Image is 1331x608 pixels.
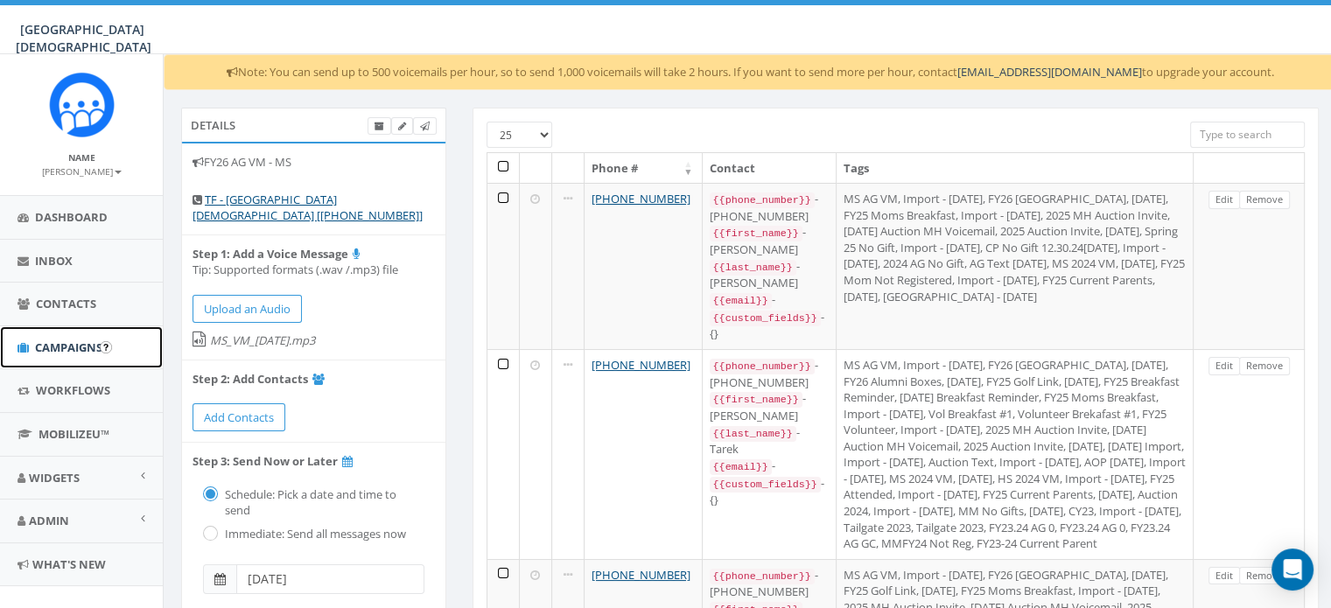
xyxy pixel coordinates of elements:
[1208,191,1240,209] a: Edit
[1208,357,1240,375] a: Edit
[710,309,829,342] div: - {}
[837,349,1194,559] td: MS AG VM, Import - [DATE], FY26 [GEOGRAPHIC_DATA], [DATE], FY26 Alumni Boxes, [DATE], FY25 Golf L...
[32,556,106,572] span: What's New
[182,143,445,181] li: FY26 AG VM - MS
[36,296,96,311] span: Contacts
[193,453,338,469] b: Step 3: Send Now or Later
[710,569,815,584] code: {{phone_number}}
[710,567,829,600] div: - [PHONE_NUMBER]
[710,191,829,224] div: - [PHONE_NUMBER]
[710,258,829,291] div: - [PERSON_NAME]
[29,513,69,528] span: Admin
[710,260,796,276] code: {{last_name}}
[42,165,122,178] small: [PERSON_NAME]
[592,567,690,583] a: [PHONE_NUMBER]
[221,526,406,543] label: Immediate: Send all messages now
[710,424,829,458] div: - Tarek
[68,151,95,164] small: Name
[710,458,829,475] div: -
[710,311,821,326] code: {{custom_fields}}
[703,153,837,184] th: Contact
[16,21,151,55] span: [GEOGRAPHIC_DATA][DEMOGRAPHIC_DATA]
[398,119,406,132] span: Edit Campaign Title
[193,403,285,432] a: Add Contacts
[710,224,829,257] div: - [PERSON_NAME]
[181,108,446,143] div: Details
[710,293,772,309] code: {{email}}
[193,371,308,387] b: Step 2: Add Contacts
[1239,567,1290,585] a: Remove
[42,163,122,178] a: [PERSON_NAME]
[710,392,802,408] code: {{first_name}}
[710,390,829,423] div: - [PERSON_NAME]
[710,426,796,442] code: {{last_name}}
[420,119,430,132] span: Send Test RVM
[837,183,1194,349] td: MS AG VM, Import - [DATE], FY26 [GEOGRAPHIC_DATA], [DATE], FY25 Moms Breakfast, Import - [DATE], ...
[35,253,73,269] span: Inbox
[193,323,435,349] label: MS_VM_[DATE].mp3
[710,291,829,309] div: -
[1239,191,1290,209] a: Remove
[710,475,829,508] div: - {}
[193,246,348,262] b: Step 1: Add a Voice Message
[1208,567,1240,585] a: Edit
[1190,122,1305,148] input: Type to search
[29,470,80,486] span: Widgets
[35,209,108,225] span: Dashboard
[585,153,703,184] th: Phone #: activate to sort column ascending
[39,426,109,442] span: MobilizeU™
[35,339,102,355] span: Campaigns
[221,486,424,519] label: Schedule: Pick a date and time to send
[710,357,829,390] div: - [PHONE_NUMBER]
[592,191,690,206] a: [PHONE_NUMBER]
[100,341,112,353] input: Submit
[1271,549,1313,591] div: Open Intercom Messenger
[710,459,772,475] code: {{email}}
[193,192,423,224] a: TF - [GEOGRAPHIC_DATA][DEMOGRAPHIC_DATA] [[PHONE_NUMBER]]
[957,64,1142,80] a: [EMAIL_ADDRESS][DOMAIN_NAME]
[710,359,815,374] code: {{phone_number}}
[1239,357,1290,375] a: Remove
[193,262,398,277] l: Tip: Supported formats (.wav /.mp3) file
[710,226,802,241] code: {{first_name}}
[710,192,815,208] code: {{phone_number}}
[204,409,274,425] span: Add Contacts
[710,477,821,493] code: {{custom_fields}}
[193,295,302,324] button: Upload an Audio
[375,119,384,132] span: Archive Campaign
[49,72,115,137] img: Rally_Corp_Icon_1.png
[592,357,690,373] a: [PHONE_NUMBER]
[36,382,110,398] span: Workflows
[837,153,1194,184] th: Tags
